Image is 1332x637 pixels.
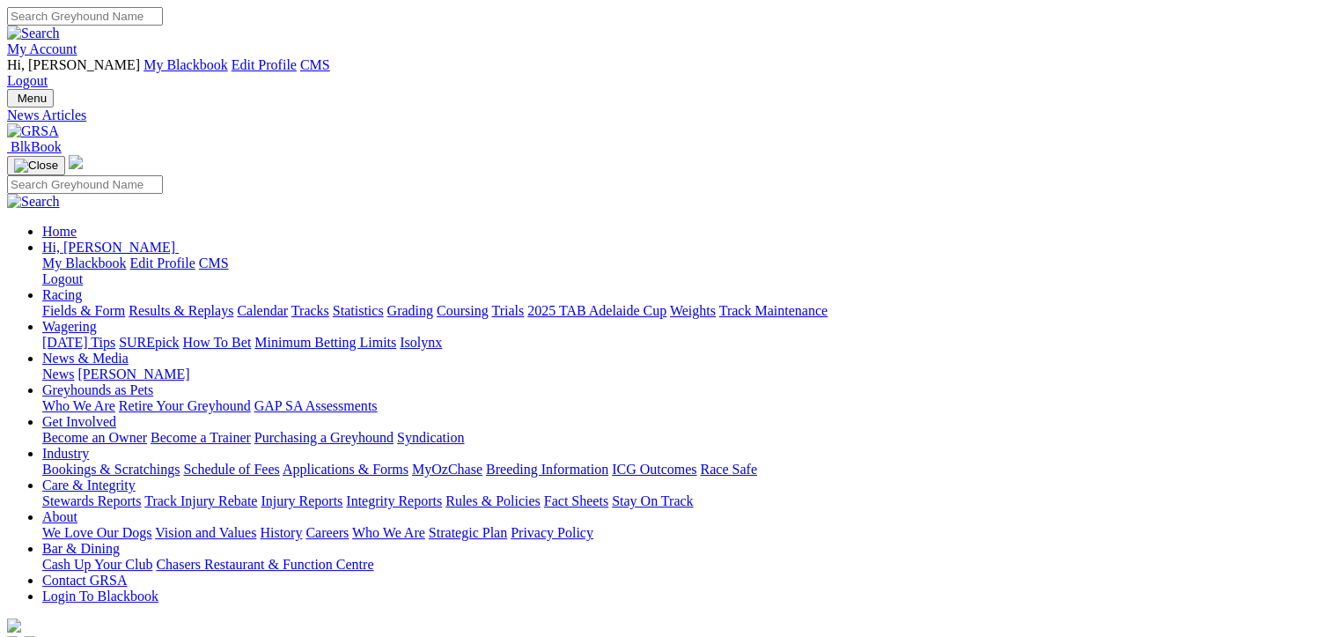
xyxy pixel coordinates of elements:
[42,446,89,461] a: Industry
[400,335,442,350] a: Isolynx
[7,156,65,175] button: Toggle navigation
[42,414,116,429] a: Get Involved
[7,7,163,26] input: Search
[283,462,408,477] a: Applications & Forms
[7,57,1325,89] div: My Account
[670,303,716,318] a: Weights
[260,525,302,540] a: History
[42,271,83,286] a: Logout
[42,493,141,508] a: Stewards Reports
[42,367,74,381] a: News
[42,335,1325,351] div: Wagering
[7,41,77,56] a: My Account
[42,382,153,397] a: Greyhounds as Pets
[130,256,195,270] a: Edit Profile
[437,303,489,318] a: Coursing
[11,139,62,154] span: BlkBook
[42,462,180,477] a: Bookings & Scratchings
[144,57,228,72] a: My Blackbook
[527,303,666,318] a: 2025 TAB Adelaide Cup
[232,57,297,72] a: Edit Profile
[144,493,257,508] a: Track Injury Rebate
[42,303,1325,319] div: Racing
[155,525,256,540] a: Vision and Values
[42,509,77,524] a: About
[254,335,396,350] a: Minimum Betting Limits
[42,478,136,493] a: Care & Integrity
[129,303,233,318] a: Results & Replays
[397,430,464,445] a: Syndication
[7,73,48,88] a: Logout
[42,430,1325,446] div: Get Involved
[119,335,179,350] a: SUREpick
[42,525,1325,541] div: About
[42,240,179,255] a: Hi, [PERSON_NAME]
[42,589,158,604] a: Login To Blackbook
[42,256,127,270] a: My Blackbook
[69,155,83,169] img: logo-grsa-white.png
[7,618,21,633] img: logo-grsa-white.png
[511,525,593,540] a: Privacy Policy
[346,493,442,508] a: Integrity Reports
[42,256,1325,287] div: Hi, [PERSON_NAME]
[42,303,125,318] a: Fields & Form
[387,303,433,318] a: Grading
[333,303,384,318] a: Statistics
[42,398,115,413] a: Who We Are
[254,398,378,413] a: GAP SA Assessments
[42,319,97,334] a: Wagering
[42,287,82,302] a: Racing
[183,462,279,477] a: Schedule of Fees
[7,175,163,194] input: Search
[254,430,394,445] a: Purchasing a Greyhound
[612,462,696,477] a: ICG Outcomes
[7,57,140,72] span: Hi, [PERSON_NAME]
[719,303,828,318] a: Track Maintenance
[612,493,693,508] a: Stay On Track
[119,398,251,413] a: Retire Your Greyhound
[42,398,1325,414] div: Greyhounds as Pets
[42,493,1325,509] div: Care & Integrity
[42,557,1325,573] div: Bar & Dining
[429,525,507,540] a: Strategic Plan
[42,557,152,572] a: Cash Up Your Club
[156,557,373,572] a: Chasers Restaurant & Function Centre
[42,525,151,540] a: We Love Our Dogs
[42,430,147,445] a: Become an Owner
[7,123,59,139] img: GRSA
[305,525,349,540] a: Careers
[445,493,541,508] a: Rules & Policies
[42,351,129,366] a: News & Media
[151,430,251,445] a: Become a Trainer
[42,224,77,239] a: Home
[18,92,47,105] span: Menu
[300,57,330,72] a: CMS
[491,303,524,318] a: Trials
[352,525,425,540] a: Who We Are
[42,240,175,255] span: Hi, [PERSON_NAME]
[42,541,120,556] a: Bar & Dining
[42,462,1325,478] div: Industry
[486,462,608,477] a: Breeding Information
[183,335,252,350] a: How To Bet
[7,26,60,41] img: Search
[291,303,329,318] a: Tracks
[14,159,58,173] img: Close
[261,493,342,508] a: Injury Reports
[7,139,62,154] a: BlkBook
[544,493,608,508] a: Fact Sheets
[7,194,60,210] img: Search
[42,573,127,588] a: Contact GRSA
[412,462,482,477] a: MyOzChase
[199,256,229,270] a: CMS
[42,335,115,350] a: [DATE] Tips
[700,462,756,477] a: Race Safe
[77,367,189,381] a: [PERSON_NAME]
[7,107,1325,123] a: News Articles
[42,367,1325,382] div: News & Media
[237,303,288,318] a: Calendar
[7,89,54,107] button: Toggle navigation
